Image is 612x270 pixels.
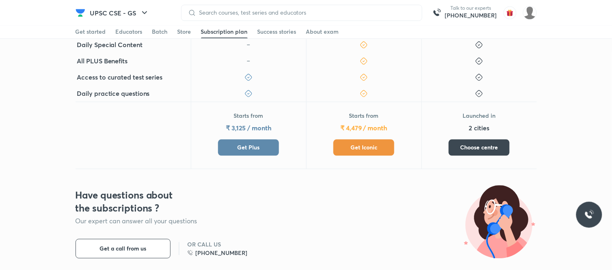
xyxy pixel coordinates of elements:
[77,89,150,99] h5: Daily practice questions
[116,28,143,36] div: Educators
[76,28,106,36] div: Get started
[306,26,339,39] a: About exam
[584,210,594,220] img: ttu
[469,123,489,133] h5: 2 cities
[77,56,128,66] h5: All PLUS Benefits
[244,57,253,65] img: icon
[76,8,85,18] img: Company Logo
[116,26,143,39] a: Educators
[188,249,248,257] a: [PHONE_NUMBER]
[177,28,191,36] div: Store
[226,123,271,133] h5: ₹ 3,125 / month
[504,6,517,19] img: avatar
[350,144,377,152] span: Get Iconic
[523,6,537,20] img: Yuvraj M
[76,189,186,215] h3: Have questions about the subscriptions ?
[349,112,378,120] p: Starts from
[341,123,387,133] h5: ₹ 4,479 / month
[196,249,248,257] h6: [PHONE_NUMBER]
[201,28,248,36] div: Subscription plan
[333,140,394,156] button: Get Iconic
[77,73,163,82] h5: Access to curated test series
[429,5,445,21] img: call-us
[152,26,168,39] a: Batch
[99,245,146,253] span: Get a call from us
[461,144,498,152] span: Choose centre
[257,28,296,36] div: Success stories
[445,5,497,11] p: Talk to our experts
[76,216,259,226] p: Our expert can answer all your questions
[76,239,171,259] button: Get a call from us
[238,144,260,152] span: Get Plus
[77,40,143,50] h5: Daily Special Content
[152,28,168,36] div: Batch
[449,140,510,156] button: Choose centre
[177,26,191,39] a: Store
[188,241,248,249] h6: OR CALL US
[76,26,106,39] a: Get started
[463,112,496,120] p: Launched in
[196,9,415,16] input: Search courses, test series and educators
[234,112,263,120] p: Starts from
[445,11,497,19] a: [PHONE_NUMBER]
[85,5,154,21] button: UPSC CSE - GS
[306,28,339,36] div: About exam
[244,41,253,49] img: icon
[201,26,248,39] a: Subscription plan
[218,140,279,156] button: Get Plus
[464,186,537,259] img: illustration
[257,26,296,39] a: Success stories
